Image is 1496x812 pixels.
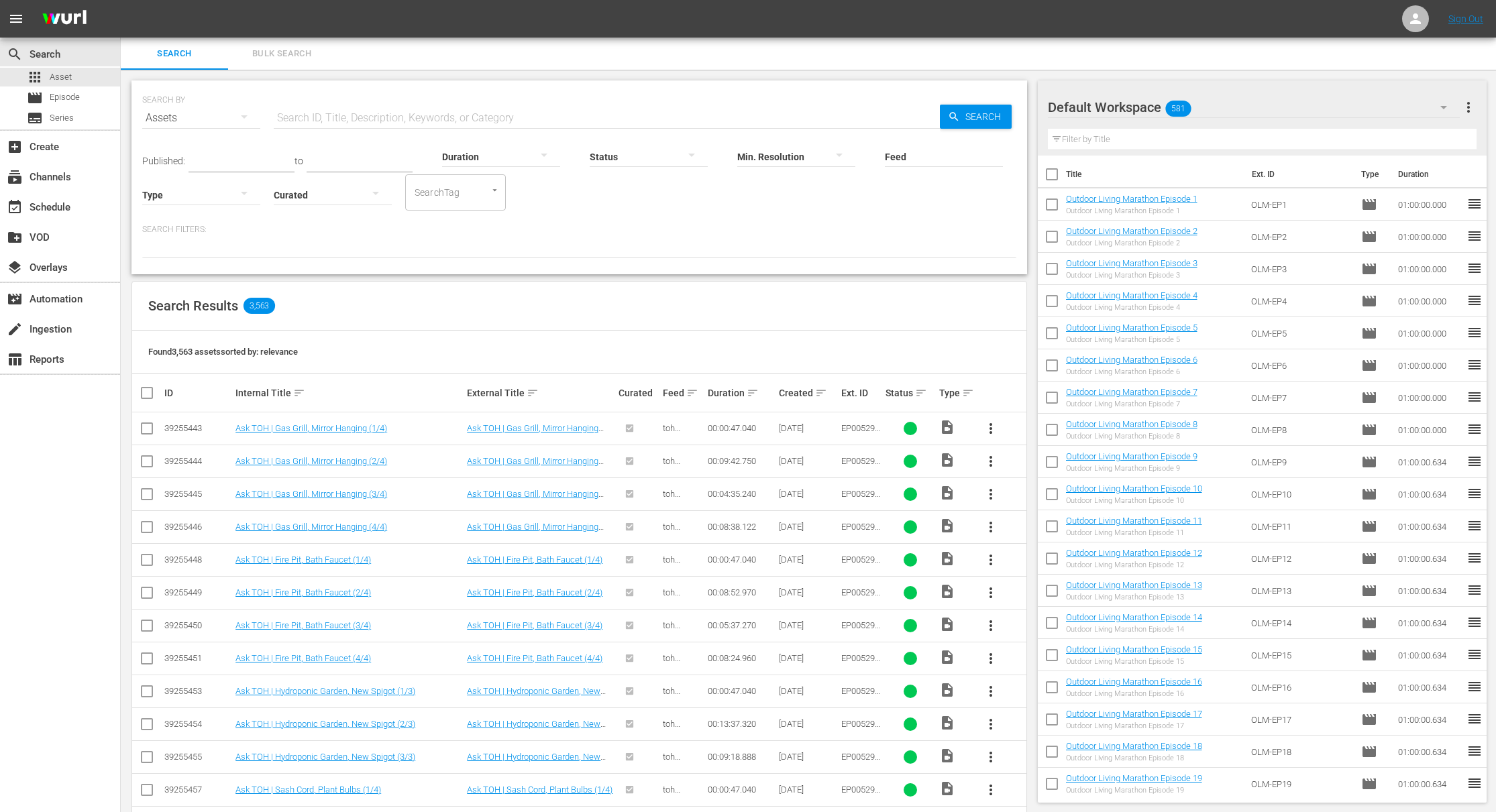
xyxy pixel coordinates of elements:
[1066,432,1197,441] div: Outdoor Living Marathon Episode 8
[939,550,955,567] span: Video
[663,752,702,792] span: toh content - Ask This Old House
[1066,290,1197,300] a: Outdoor Living Marathon Episode 4
[975,708,1007,740] button: more_vert
[236,46,327,62] span: Bulk Search
[708,620,775,630] div: 00:05:37.270
[467,620,602,630] a: Ask TOH | Fire Pit, Bath Faucet (3/4)
[663,620,702,660] span: toh content - Ask This Old House
[663,686,702,726] span: toh content - Ask This Old House
[164,522,231,532] div: 39255446
[1361,196,1377,213] span: Episode
[1066,689,1202,698] div: Outdoor Living Marathon Episode 16
[1066,773,1202,783] a: Outdoor Living Marathon Episode 19
[164,752,231,762] div: 39255455
[939,649,955,665] span: Video
[708,555,775,565] div: 00:00:47.040
[1393,414,1466,446] td: 01:00:00.000
[235,686,415,696] a: Ask TOH | Hydroponic Garden, New Spigot (1/3)
[779,456,837,466] div: [DATE]
[1066,754,1202,762] div: Outdoor Living Marathon Episode 18
[1361,293,1377,309] span: Episode
[1066,194,1197,204] a: Outdoor Living Marathon Episode 1
[467,785,612,795] a: Ask TOH | Sash Cord, Plant Bulbs (1/4)
[1246,607,1356,639] td: OLM-EP14
[1466,453,1483,469] span: reorder
[975,642,1007,675] button: more_vert
[939,583,955,599] span: Video
[1466,325,1483,341] span: reorder
[1466,518,1483,534] span: reorder
[1066,367,1197,376] div: Outdoor Living Marathon Episode 6
[975,478,1007,510] button: more_vert
[779,423,837,433] div: [DATE]
[975,412,1007,445] button: more_vert
[983,749,999,765] span: more_vert
[1466,196,1483,212] span: reorder
[1066,335,1197,344] div: Outdoor Living Marathon Episode 5
[27,110,43,126] span: Series
[939,385,971,401] div: Type
[235,653,371,663] a: Ask TOH | Fire Pit, Bath Faucet (4/4)
[1466,582,1483,598] span: reorder
[779,587,837,597] div: [DATE]
[467,752,606,772] a: Ask TOH | Hydroponic Garden, New Spigot (3/3)
[235,719,415,729] a: Ask TOH | Hydroponic Garden, New Spigot (2/3)
[1066,400,1197,408] div: Outdoor Living Marathon Episode 7
[779,522,837,532] div: [DATE]
[50,70,72,84] span: Asset
[975,544,1007,576] button: more_vert
[1165,95,1191,123] span: 581
[1066,464,1197,473] div: Outdoor Living Marathon Episode 9
[1246,446,1356,478] td: OLM-EP9
[779,785,837,795] div: [DATE]
[841,423,880,443] span: EP005291090327
[142,224,1016,235] p: Search Filters:
[939,682,955,698] span: Video
[1066,548,1202,558] a: Outdoor Living Marathon Episode 12
[1393,285,1466,317] td: 01:00:00.000
[1066,451,1197,461] a: Outdoor Living Marathon Episode 9
[1466,550,1483,566] span: reorder
[939,616,955,632] span: Video
[983,519,999,535] span: more_vert
[142,99,260,137] div: Assets
[1361,518,1377,534] span: Episode
[708,423,775,433] div: 00:00:47.040
[1466,646,1483,662] span: reorder
[1361,325,1377,341] span: Episode
[841,555,880,575] span: EP005291090333
[841,456,880,476] span: EP005291090327
[686,387,698,399] span: sort
[708,752,775,762] div: 00:09:18.888
[983,716,999,732] span: more_vert
[1246,542,1356,575] td: OLM-EP12
[1466,775,1483,791] span: reorder
[50,91,80,104] span: Episode
[663,719,702,759] span: toh content - Ask This Old House
[663,456,702,496] span: toh content - Ask This Old House
[841,653,880,673] span: EP005291090333
[164,456,231,466] div: 39255444
[1066,612,1202,622] a: Outdoor Living Marathon Episode 14
[235,587,371,597] a: Ask TOH | Fire Pit, Bath Faucet (2/4)
[1361,229,1377,245] span: Episode
[1466,389,1483,405] span: reorder
[1246,510,1356,542] td: OLM-EP11
[1361,679,1377,695] span: Episode
[841,620,880,640] span: EP005291090333
[1246,285,1356,317] td: OLM-EP4
[1361,357,1377,373] span: Episode
[164,587,231,597] div: 39255449
[1066,239,1197,247] div: Outdoor Living Marathon Episode 2
[1066,644,1202,654] a: Outdoor Living Marathon Episode 15
[708,785,775,795] div: 00:00:47.040
[1066,258,1197,268] a: Outdoor Living Marathon Episode 3
[708,686,775,696] div: 00:00:47.040
[983,650,999,666] span: more_vert
[1066,303,1197,312] div: Outdoor Living Marathon Episode 4
[7,259,23,276] span: Overlays
[1066,419,1197,429] a: Outdoor Living Marathon Episode 8
[164,719,231,729] div: 39255454
[939,715,955,731] span: Video
[1393,253,1466,285] td: 01:00:00.000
